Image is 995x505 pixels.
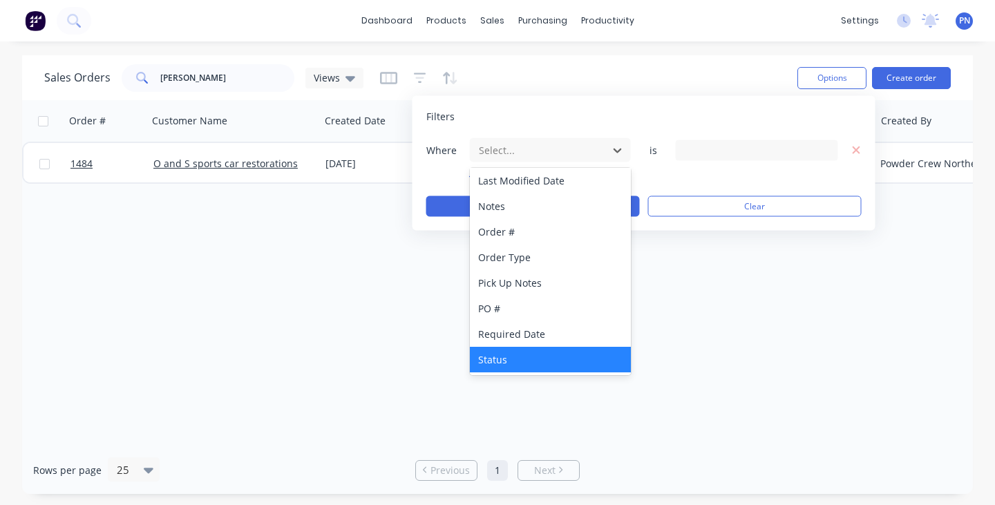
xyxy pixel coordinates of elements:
[426,110,455,124] span: Filters
[648,196,862,217] button: Clear
[426,143,468,157] span: Where
[470,219,631,245] div: Order #
[419,10,473,31] div: products
[511,10,574,31] div: purchasing
[834,10,886,31] div: settings
[470,296,631,321] div: PO #
[416,464,477,477] a: Previous page
[470,270,631,296] div: Pick Up Notes
[25,10,46,31] img: Factory
[33,464,102,477] span: Rows per page
[640,143,667,157] span: is
[872,67,951,89] button: Create order
[470,347,631,372] div: Status
[69,114,106,128] div: Order #
[314,70,340,85] span: Views
[470,193,631,219] div: Notes
[469,171,632,182] button: add
[153,157,298,170] a: O and S sports car restorations
[354,10,419,31] a: dashboard
[959,15,970,27] span: PN
[518,464,579,477] a: Next page
[881,114,931,128] div: Created By
[470,245,631,270] div: Order Type
[410,460,585,481] ul: Pagination
[426,196,640,217] button: Apply
[70,157,93,171] span: 1484
[797,67,866,89] button: Options
[470,321,631,347] div: Required Date
[430,464,470,477] span: Previous
[325,157,428,171] div: [DATE]
[70,143,153,184] a: 1484
[470,168,631,193] div: Last Modified Date
[152,114,227,128] div: Customer Name
[574,10,641,31] div: productivity
[487,460,508,481] a: Page 1 is your current page
[325,114,386,128] div: Created Date
[534,464,556,477] span: Next
[473,10,511,31] div: sales
[160,64,295,92] input: Search...
[44,71,111,84] h1: Sales Orders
